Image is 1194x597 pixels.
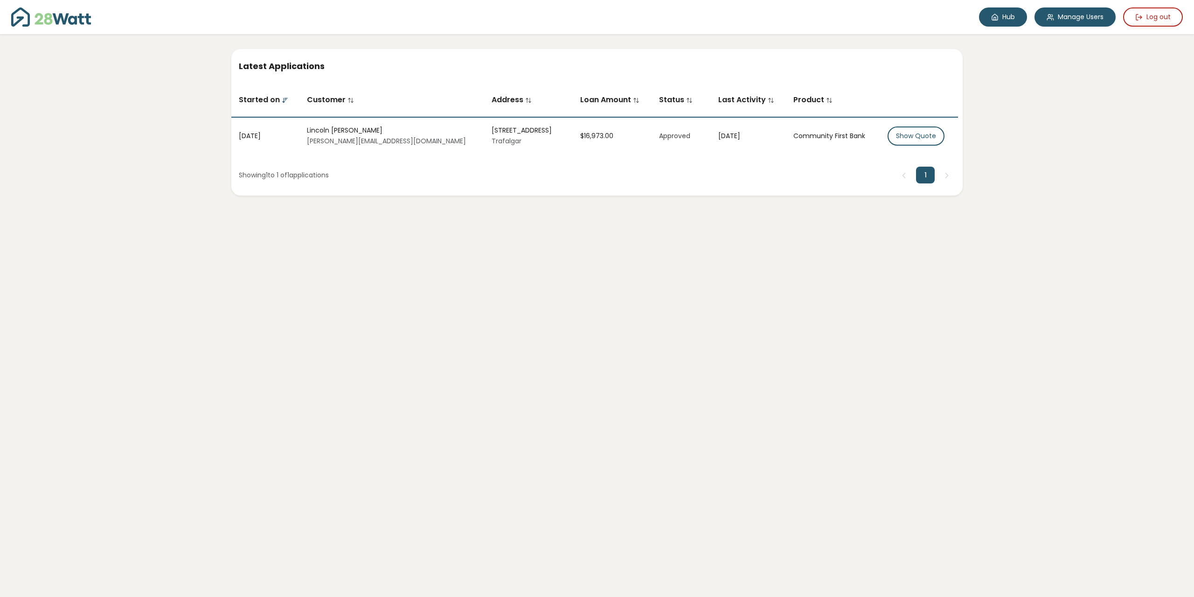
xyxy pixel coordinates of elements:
[492,94,532,105] span: Address
[307,136,466,146] small: [PERSON_NAME][EMAIL_ADDRESS][DOMAIN_NAME]
[1123,7,1183,27] button: Log out
[718,131,778,141] div: [DATE]
[239,94,288,105] span: Started on
[307,126,476,135] div: Lincoln [PERSON_NAME]
[492,136,521,146] small: Trafalgar
[239,131,292,141] div: [DATE]
[718,94,774,105] span: Last Activity
[239,60,955,72] h5: Latest Applications
[659,94,693,105] span: Status
[11,7,91,27] img: 28Watt
[916,167,935,183] button: 1
[492,126,566,135] div: [STREET_ADDRESS]
[659,131,690,140] span: Approved
[793,131,870,141] div: Community First Bank
[580,94,639,105] span: Loan Amount
[307,94,354,105] span: Customer
[979,7,1027,27] a: Hub
[580,131,644,141] div: $16,973.00
[888,126,944,146] button: Show Quote
[793,94,833,105] span: Product
[239,170,329,180] div: Showing 1 to 1 of 1 applications
[1034,7,1116,27] a: Manage Users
